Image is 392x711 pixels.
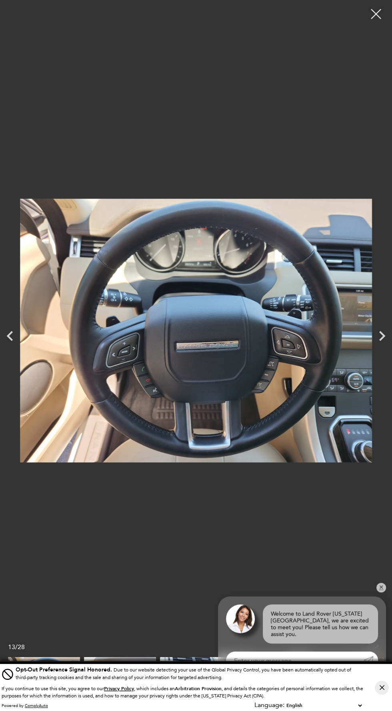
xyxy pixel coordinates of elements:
[84,657,156,711] img: Used 2017 White Land Rover SE Premium image 14
[375,681,389,695] button: Close Button
[284,701,364,709] select: Language Select
[8,643,25,651] div: /
[2,686,363,699] p: If you continue to use this site, you agree to our , which includes an , and details the categori...
[25,703,48,708] a: ComplyAuto
[20,6,372,655] img: Used 2017 White Land Rover SE Premium image 13
[2,703,48,708] div: Powered by
[16,665,364,681] div: Due to our website detecting your use of the Global Privacy Control, you have been automatically ...
[263,604,378,643] div: Welcome to Land Rover [US_STATE][GEOGRAPHIC_DATA], we are excited to meet you! Please tell us how...
[175,685,222,692] strong: Arbitration Provision
[364,651,378,669] a: Submit
[226,604,255,633] img: Agent profile photo
[226,651,364,669] input: Enter your message
[18,643,25,651] span: 28
[372,322,392,350] div: Next
[16,666,114,673] span: Opt-Out Preference Signal Honored .
[104,685,134,692] u: Privacy Policy
[8,643,15,651] span: 13
[8,657,80,711] img: Used 2017 White Land Rover SE Premium image 13
[160,657,232,711] img: Used 2017 White Land Rover SE Premium image 15
[254,702,284,708] div: Language:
